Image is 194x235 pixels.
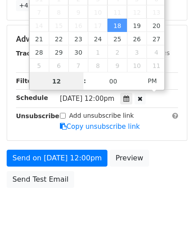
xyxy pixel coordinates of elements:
span: October 2, 2025 [107,45,127,59]
span: September 30, 2025 [68,45,88,59]
h5: Advanced [16,34,178,44]
span: September 15, 2025 [49,19,68,32]
span: September 26, 2025 [127,32,146,45]
strong: Tracking [16,50,46,57]
strong: Unsubscribe [16,112,59,119]
span: Click to toggle [140,72,165,90]
input: Hour [30,72,84,90]
span: September 24, 2025 [88,32,107,45]
span: September 11, 2025 [107,5,127,19]
span: September 29, 2025 [49,45,68,59]
span: September 7, 2025 [30,5,49,19]
a: Preview [110,150,149,167]
span: October 10, 2025 [127,59,146,72]
span: October 11, 2025 [146,59,166,72]
span: October 6, 2025 [49,59,68,72]
span: September 14, 2025 [30,19,49,32]
span: September 18, 2025 [107,19,127,32]
a: Copy unsubscribe link [60,123,140,131]
span: September 21, 2025 [30,32,49,45]
strong: Schedule [16,94,48,101]
span: September 20, 2025 [146,19,166,32]
span: September 22, 2025 [49,32,68,45]
span: : [83,72,86,90]
span: September 13, 2025 [146,5,166,19]
span: September 12, 2025 [127,5,146,19]
span: October 1, 2025 [88,45,107,59]
strong: Filters [16,77,39,84]
span: September 27, 2025 [146,32,166,45]
a: Send Test Email [7,171,74,188]
span: October 4, 2025 [146,45,166,59]
span: October 7, 2025 [68,59,88,72]
a: Send on [DATE] 12:00pm [7,150,107,167]
span: October 9, 2025 [107,59,127,72]
span: September 8, 2025 [49,5,68,19]
span: October 8, 2025 [88,59,107,72]
span: September 9, 2025 [68,5,88,19]
span: October 5, 2025 [30,59,49,72]
span: September 10, 2025 [88,5,107,19]
span: September 28, 2025 [30,45,49,59]
span: September 17, 2025 [88,19,107,32]
label: Add unsubscribe link [69,111,134,120]
iframe: Chat Widget [150,192,194,235]
span: September 23, 2025 [68,32,88,45]
span: September 19, 2025 [127,19,146,32]
span: [DATE] 12:00pm [60,95,115,103]
span: September 25, 2025 [107,32,127,45]
span: September 16, 2025 [68,19,88,32]
input: Minute [86,72,140,90]
span: October 3, 2025 [127,45,146,59]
